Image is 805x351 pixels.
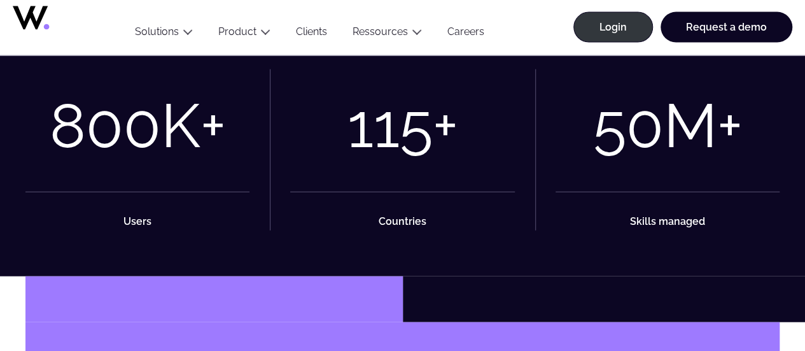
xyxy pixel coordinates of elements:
a: Ressources [353,25,408,38]
a: Request a demo [661,12,792,43]
a: Careers [435,25,497,43]
strong: Skills managed [630,215,705,227]
a: Product [218,25,256,38]
a: Clients [283,25,340,43]
div: K+ [161,90,226,161]
div: 115 [347,90,432,161]
div: 800 [50,90,161,161]
button: Product [206,25,283,43]
strong: Users [123,215,151,227]
a: Login [573,12,653,43]
strong: Countries [379,215,426,227]
iframe: Chatbot [721,267,787,333]
div: + [432,90,458,161]
button: Solutions [122,25,206,43]
div: 50 [592,90,663,161]
div: M+ [663,90,742,161]
button: Ressources [340,25,435,43]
